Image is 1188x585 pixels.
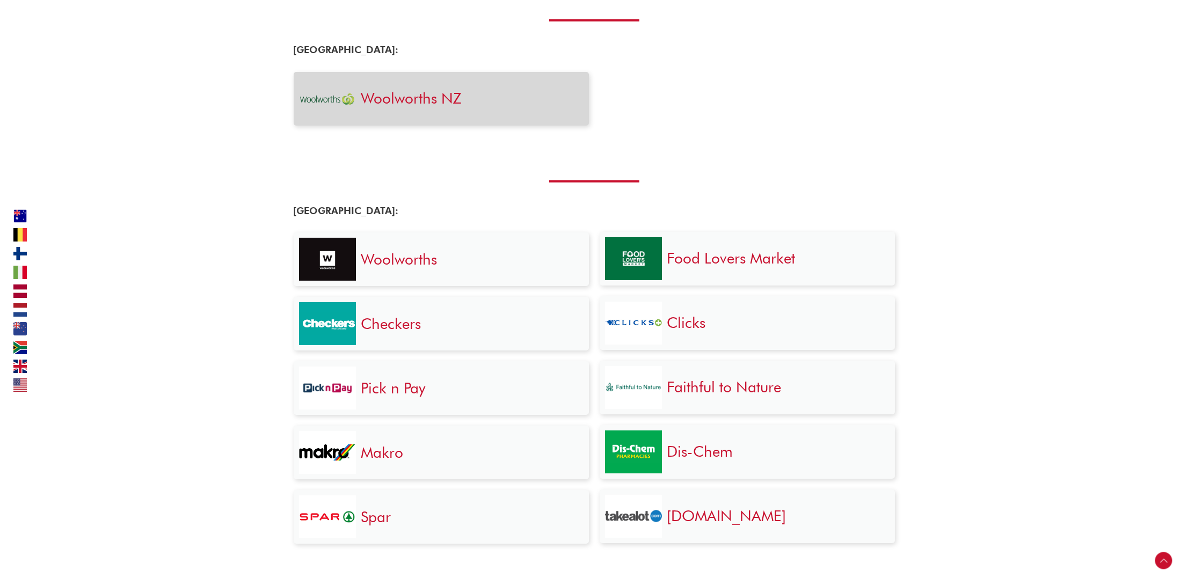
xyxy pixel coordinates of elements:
a: Faithful to Nature [667,378,782,396]
a: Spar [361,508,391,526]
h4: [GEOGRAPHIC_DATA]: [294,44,589,56]
a: Pick n Pay [361,379,426,397]
a: Woolworths NZ [361,89,462,107]
a: Woolworths [361,250,438,268]
a: Clicks [667,313,706,332]
a: Food Lovers Market [667,249,796,267]
h4: [GEOGRAPHIC_DATA]: [294,205,589,217]
a: Checkers [361,315,421,333]
a: [DOMAIN_NAME] [667,507,786,525]
a: Dis-Chem [667,442,733,460]
a: Makro [361,443,404,462]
